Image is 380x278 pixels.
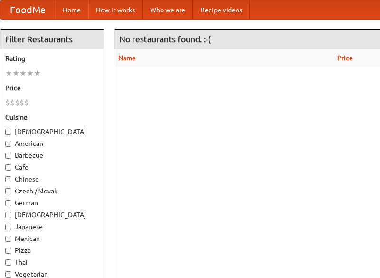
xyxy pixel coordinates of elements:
a: Name [118,54,136,62]
input: Vegetarian [5,271,11,278]
h5: Cuisine [5,113,99,122]
li: ★ [19,68,27,78]
li: ★ [34,68,41,78]
input: Mexican [5,236,11,242]
label: Czech / Slovak [5,186,99,196]
h5: Price [5,83,99,93]
li: $ [24,97,29,108]
label: Mexican [5,234,99,243]
label: Chinese [5,174,99,184]
a: How it works [88,0,142,19]
label: German [5,198,99,208]
li: ★ [27,68,34,78]
label: [DEMOGRAPHIC_DATA] [5,210,99,220]
h5: Rating [5,54,99,63]
ng-pluralize: No restaurants found. :-( [119,35,211,44]
li: $ [10,97,15,108]
a: Home [55,0,88,19]
label: [DEMOGRAPHIC_DATA] [5,127,99,136]
input: Czech / Slovak [5,188,11,194]
li: ★ [12,68,19,78]
input: Japanese [5,224,11,230]
a: Recipe videos [193,0,250,19]
input: [DEMOGRAPHIC_DATA] [5,212,11,218]
label: American [5,139,99,148]
input: Thai [5,259,11,266]
input: [DEMOGRAPHIC_DATA] [5,129,11,135]
label: Barbecue [5,151,99,160]
li: $ [19,97,24,108]
a: FoodMe [0,0,55,19]
a: Price [337,54,353,62]
input: Barbecue [5,153,11,159]
label: Pizza [5,246,99,255]
input: Pizza [5,248,11,254]
input: Chinese [5,176,11,182]
input: German [5,200,11,206]
label: Japanese [5,222,99,231]
h4: Filter Restaurants [0,30,104,49]
input: Cafe [5,164,11,171]
li: $ [5,97,10,108]
li: $ [15,97,19,108]
a: Who we are [142,0,193,19]
label: Cafe [5,163,99,172]
label: Thai [5,258,99,267]
li: ★ [5,68,12,78]
input: American [5,141,11,147]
